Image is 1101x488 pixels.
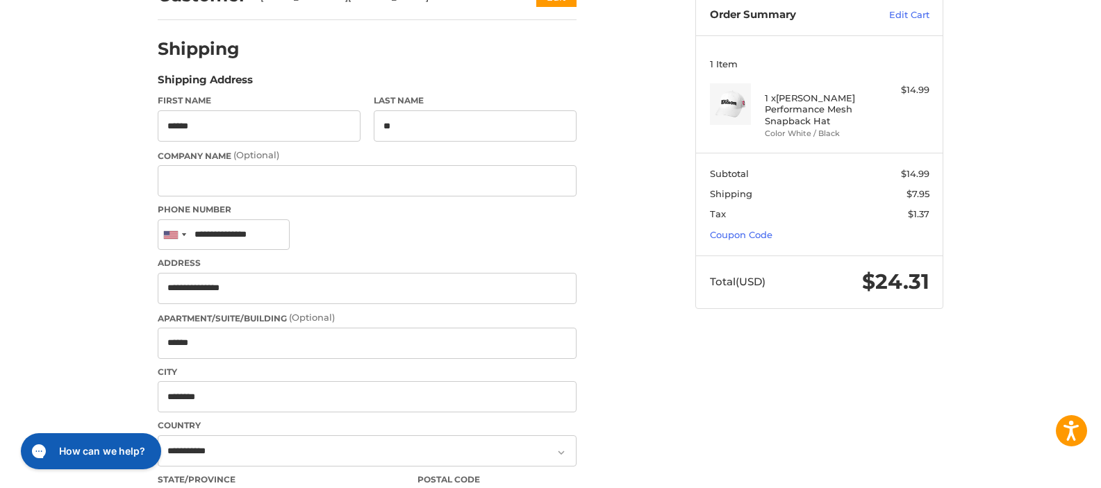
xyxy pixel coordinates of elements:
[289,312,335,323] small: (Optional)
[710,168,749,179] span: Subtotal
[158,257,577,269] label: Address
[417,473,577,486] label: Postal Code
[158,38,240,60] h2: Shipping
[907,188,929,199] span: $7.95
[158,311,577,325] label: Apartment/Suite/Building
[710,8,859,22] h3: Order Summary
[158,366,577,378] label: City
[765,92,871,126] h4: 1 x [PERSON_NAME] Performance Mesh Snapback Hat
[862,269,929,294] span: $24.31
[158,419,577,432] label: Country
[901,168,929,179] span: $14.99
[158,473,404,486] label: State/Province
[158,72,253,94] legend: Shipping Address
[859,8,929,22] a: Edit Cart
[158,94,361,107] label: First Name
[158,203,577,216] label: Phone Number
[233,149,279,160] small: (Optional)
[14,428,165,474] iframe: Gorgias live chat messenger
[710,188,752,199] span: Shipping
[710,58,929,69] h3: 1 Item
[158,149,577,162] label: Company Name
[710,208,726,219] span: Tax
[765,128,871,140] li: Color White / Black
[374,94,577,107] label: Last Name
[158,220,190,250] div: United States: +1
[710,275,765,288] span: Total (USD)
[875,83,929,97] div: $14.99
[908,208,929,219] span: $1.37
[710,229,772,240] a: Coupon Code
